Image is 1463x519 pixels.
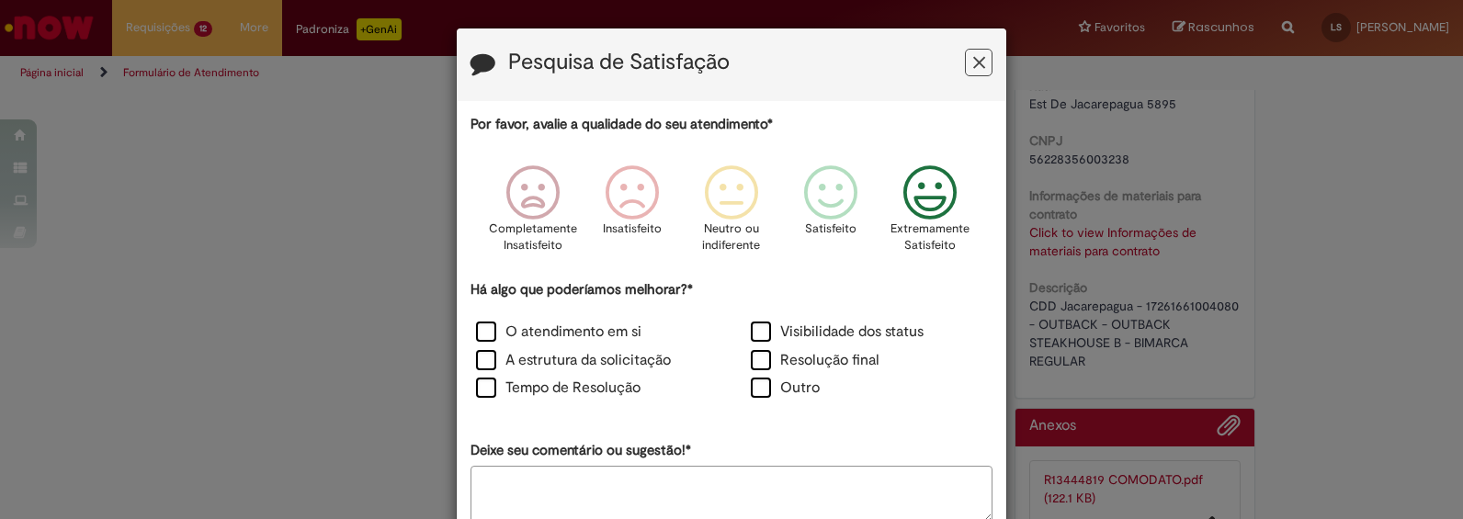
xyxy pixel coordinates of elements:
[883,152,977,277] div: Extremamente Satisfeito
[489,220,577,254] p: Completamente Insatisfeito
[805,220,856,238] p: Satisfeito
[685,152,778,277] div: Neutro ou indiferente
[471,441,691,460] label: Deixe seu comentário ou sugestão!*
[476,322,641,343] label: O atendimento em si
[476,350,671,371] label: A estrutura da solicitação
[784,152,878,277] div: Satisfeito
[751,350,879,371] label: Resolução final
[485,152,579,277] div: Completamente Insatisfeito
[751,378,820,399] label: Outro
[585,152,679,277] div: Insatisfeito
[508,51,730,74] label: Pesquisa de Satisfação
[751,322,924,343] label: Visibilidade dos status
[471,115,773,134] label: Por favor, avalie a qualidade do seu atendimento*
[603,220,662,238] p: Insatisfeito
[476,378,641,399] label: Tempo de Resolução
[698,220,765,254] p: Neutro ou indiferente
[471,280,992,404] div: Há algo que poderíamos melhorar?*
[890,220,970,254] p: Extremamente Satisfeito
